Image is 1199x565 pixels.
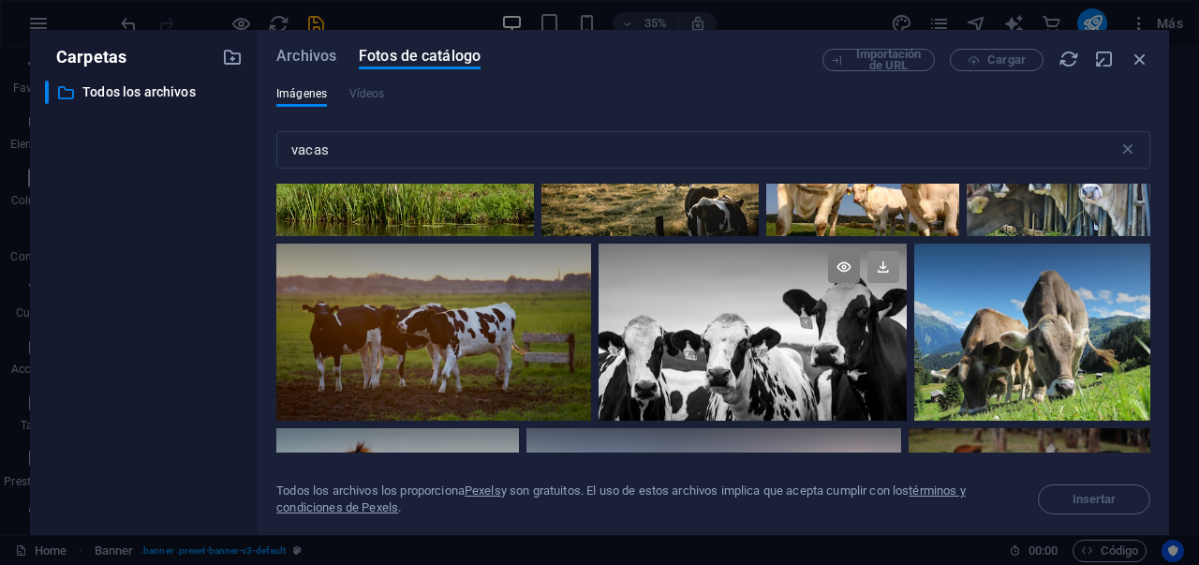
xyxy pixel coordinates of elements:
p: Todos los archivos [82,82,208,103]
span: Este tipo de archivo no es soportado por este elemento [349,82,385,105]
div: ​ [45,81,49,104]
span: Selecciona primero un archivo [1038,484,1150,514]
input: Buscar [276,131,1118,169]
span: Imágenes [276,82,327,105]
div: Todos los archivos los proporciona y son gratuitos. El uso de estos archivos implica que acepta c... [276,483,1015,516]
i: Volver a cargar [1058,49,1079,69]
span: Fotos de catálogo [359,45,481,67]
i: Minimizar [1094,49,1115,69]
p: Carpetas [45,45,126,69]
a: Pexels [465,483,501,498]
i: Cerrar [1130,49,1150,69]
a: términos y condiciones de Pexels [276,483,966,514]
i: Crear carpeta [222,47,243,67]
span: Archivos [276,45,336,67]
